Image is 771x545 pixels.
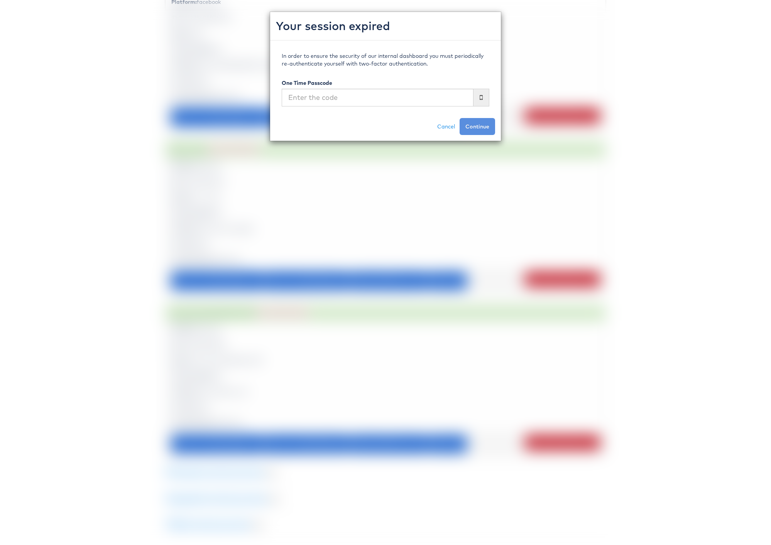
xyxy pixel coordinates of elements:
input: Enter the code [282,89,473,106]
h2: Your session expired [276,18,495,34]
p: In order to ensure the security of our internal dashboard you must periodically re-authenticate y... [282,52,489,67]
a: Cancel [433,118,460,135]
button: Continue [460,118,495,135]
label: One Time Passcode [282,79,332,87]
